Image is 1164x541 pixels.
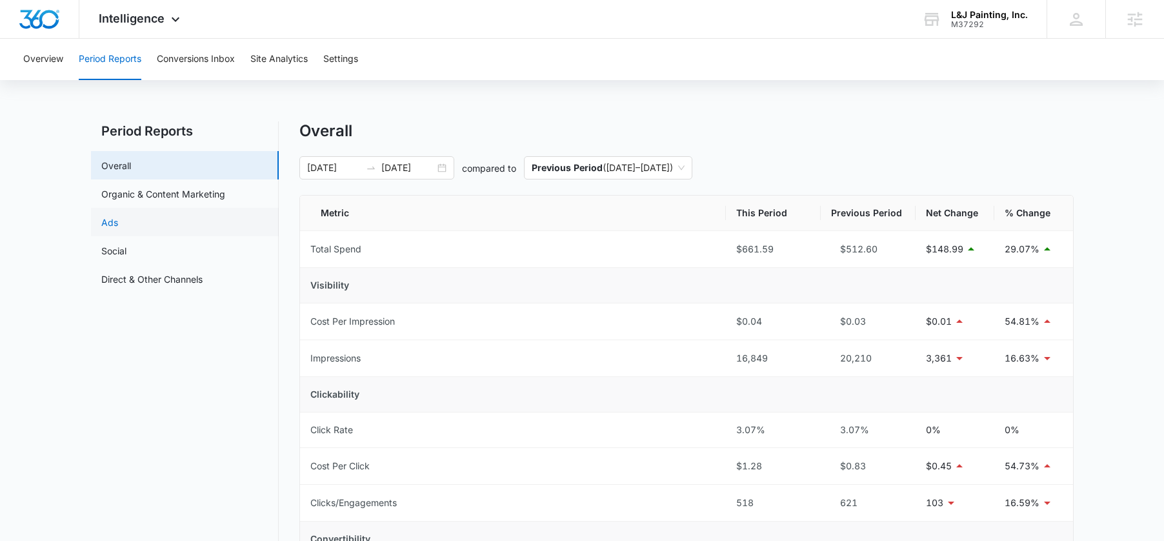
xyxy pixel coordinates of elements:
a: Ads [101,216,118,229]
div: account id [951,20,1028,29]
div: 20,210 [831,351,905,365]
div: Cost Per Click [310,459,370,473]
div: $0.83 [831,459,905,473]
p: 29.07% [1005,242,1039,256]
td: Clickability [300,377,1073,413]
div: $512.60 [831,242,905,256]
div: $0.03 [831,314,905,329]
span: swap-right [366,163,376,173]
div: 3.07% [831,423,905,437]
p: $0.45 [926,459,952,473]
p: 0% [926,423,941,437]
h2: Period Reports [91,121,279,141]
td: Visibility [300,268,1073,303]
p: $0.01 [926,314,952,329]
span: to [366,163,376,173]
p: $148.99 [926,242,963,256]
p: Previous Period [532,162,603,173]
div: Total Spend [310,242,361,256]
h1: Overall [299,121,352,141]
div: 518 [736,496,810,510]
p: 0% [1005,423,1019,437]
input: Start date [307,161,361,175]
p: 54.81% [1005,314,1039,329]
button: Site Analytics [250,39,308,80]
th: Metric [300,196,726,231]
div: Click Rate [310,423,353,437]
p: 16.63% [1005,351,1039,365]
div: 16,849 [736,351,810,365]
p: compared to [462,161,516,175]
div: Impressions [310,351,361,365]
div: $0.04 [736,314,810,329]
p: 3,361 [926,351,952,365]
a: Organic & Content Marketing [101,187,225,201]
span: Intelligence [99,12,165,25]
p: 16.59% [1005,496,1039,510]
a: Direct & Other Channels [101,272,203,286]
div: Cost Per Impression [310,314,395,329]
button: Period Reports [79,39,141,80]
div: $1.28 [736,459,810,473]
th: % Change [994,196,1073,231]
button: Conversions Inbox [157,39,235,80]
th: Previous Period [821,196,916,231]
div: Clicks/Engagements [310,496,397,510]
th: Net Change [916,196,994,231]
th: This Period [726,196,821,231]
p: 54.73% [1005,459,1039,473]
p: 103 [926,496,943,510]
input: End date [381,161,435,175]
div: $661.59 [736,242,810,256]
div: 621 [831,496,905,510]
div: account name [951,10,1028,20]
a: Social [101,244,126,258]
span: ( [DATE] – [DATE] ) [532,157,685,179]
a: Overall [101,159,131,172]
button: Settings [323,39,358,80]
div: 3.07% [736,423,810,437]
button: Overview [23,39,63,80]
